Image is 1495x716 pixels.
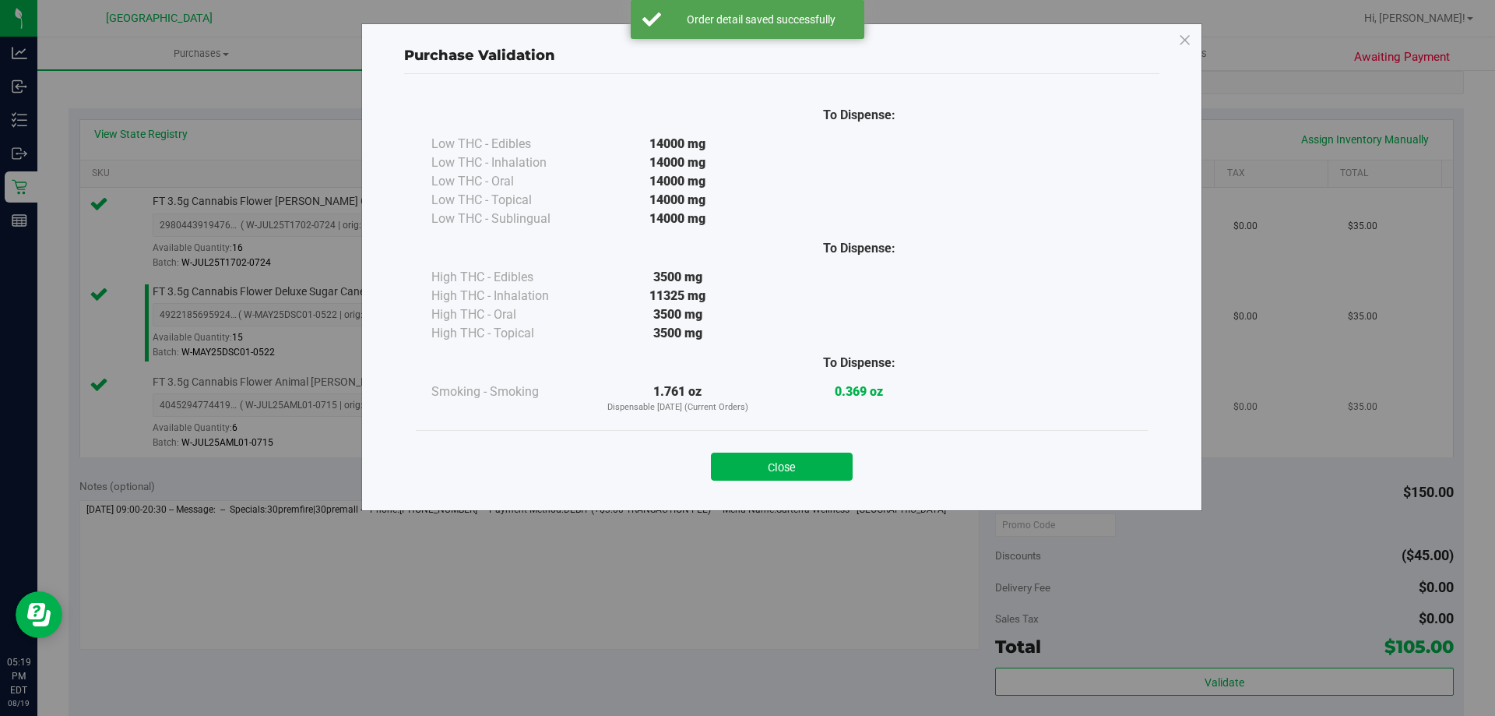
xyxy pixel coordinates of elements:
[587,210,769,228] div: 14000 mg
[835,384,883,399] strong: 0.369 oz
[587,135,769,153] div: 14000 mg
[587,305,769,324] div: 3500 mg
[769,354,950,372] div: To Dispense:
[431,383,587,401] div: Smoking - Smoking
[670,12,853,27] div: Order detail saved successfully
[431,287,587,305] div: High THC - Inhalation
[587,153,769,172] div: 14000 mg
[16,591,62,638] iframe: Resource center
[431,153,587,172] div: Low THC - Inhalation
[431,210,587,228] div: Low THC - Sublingual
[431,135,587,153] div: Low THC - Edibles
[431,324,587,343] div: High THC - Topical
[431,268,587,287] div: High THC - Edibles
[711,453,853,481] button: Close
[587,401,769,414] p: Dispensable [DATE] (Current Orders)
[431,305,587,324] div: High THC - Oral
[769,239,950,258] div: To Dispense:
[587,324,769,343] div: 3500 mg
[587,287,769,305] div: 11325 mg
[431,191,587,210] div: Low THC - Topical
[769,106,950,125] div: To Dispense:
[587,268,769,287] div: 3500 mg
[587,191,769,210] div: 14000 mg
[404,47,555,64] span: Purchase Validation
[587,383,769,414] div: 1.761 oz
[431,172,587,191] div: Low THC - Oral
[587,172,769,191] div: 14000 mg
